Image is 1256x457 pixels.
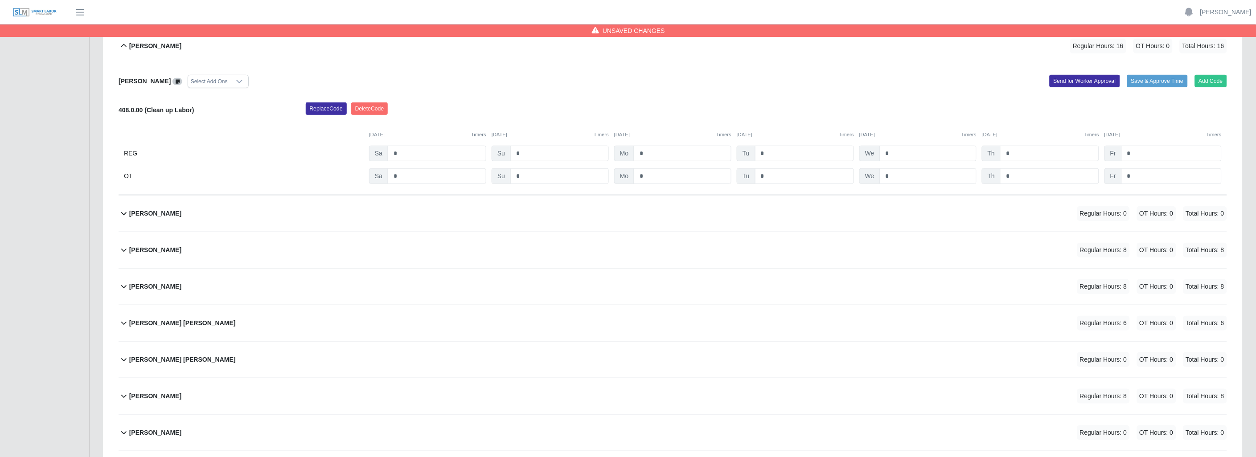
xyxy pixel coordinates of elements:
[12,8,57,17] img: SLM Logo
[129,355,236,364] b: [PERSON_NAME] [PERSON_NAME]
[129,41,181,51] b: [PERSON_NAME]
[1183,243,1227,257] span: Total Hours: 8
[471,131,486,139] button: Timers
[1077,389,1130,404] span: Regular Hours: 8
[1180,39,1227,53] span: Total Hours: 16
[1137,425,1176,440] span: OT Hours: 0
[369,146,388,161] span: Sa
[119,78,171,85] b: [PERSON_NAME]
[961,131,977,139] button: Timers
[1127,75,1188,87] button: Save & Approve Time
[1077,243,1130,257] span: Regular Hours: 8
[1077,352,1130,367] span: Regular Hours: 0
[119,378,1227,414] button: [PERSON_NAME] Regular Hours: 8 OT Hours: 0 Total Hours: 8
[492,146,511,161] span: Su
[1195,75,1227,87] button: Add Code
[306,102,347,115] button: ReplaceCode
[1077,425,1130,440] span: Regular Hours: 0
[1200,8,1252,17] a: [PERSON_NAME]
[351,102,388,115] button: DeleteCode
[1077,279,1130,294] span: Regular Hours: 8
[1077,206,1130,221] span: Regular Hours: 0
[1137,206,1176,221] span: OT Hours: 0
[1104,168,1122,184] span: Fr
[982,146,1001,161] span: Th
[129,282,181,291] b: [PERSON_NAME]
[1104,146,1122,161] span: Fr
[614,168,634,184] span: Mo
[614,131,731,139] div: [DATE]
[1183,389,1227,404] span: Total Hours: 8
[119,269,1227,305] button: [PERSON_NAME] Regular Hours: 8 OT Hours: 0 Total Hours: 8
[119,232,1227,268] button: [PERSON_NAME] Regular Hours: 8 OT Hours: 0 Total Hours: 8
[1133,39,1173,53] span: OT Hours: 0
[737,131,854,139] div: [DATE]
[1183,352,1227,367] span: Total Hours: 0
[119,196,1227,232] button: [PERSON_NAME] Regular Hours: 0 OT Hours: 0 Total Hours: 0
[1050,75,1120,87] button: Send for Worker Approval
[594,131,609,139] button: Timers
[119,415,1227,451] button: [PERSON_NAME] Regular Hours: 0 OT Hours: 0 Total Hours: 0
[1137,352,1176,367] span: OT Hours: 0
[369,131,486,139] div: [DATE]
[369,168,388,184] span: Sa
[119,305,1227,341] button: [PERSON_NAME] [PERSON_NAME] Regular Hours: 6 OT Hours: 0 Total Hours: 6
[188,75,230,88] div: Select Add Ons
[1183,279,1227,294] span: Total Hours: 8
[716,131,731,139] button: Timers
[1207,131,1222,139] button: Timers
[859,168,880,184] span: We
[1183,425,1227,440] span: Total Hours: 0
[119,342,1227,378] button: [PERSON_NAME] [PERSON_NAME] Regular Hours: 0 OT Hours: 0 Total Hours: 0
[614,146,634,161] span: Mo
[1137,243,1176,257] span: OT Hours: 0
[124,168,364,184] div: OT
[1084,131,1099,139] button: Timers
[124,146,364,161] div: REG
[737,168,755,184] span: Tu
[1104,131,1222,139] div: [DATE]
[603,26,665,35] span: Unsaved Changes
[119,28,1227,64] button: [PERSON_NAME] Regular Hours: 16 OT Hours: 0 Total Hours: 16
[119,106,194,114] b: 408.0.00 (Clean up Labor)
[737,146,755,161] span: Tu
[1137,279,1176,294] span: OT Hours: 0
[839,131,854,139] button: Timers
[859,131,977,139] div: [DATE]
[1137,389,1176,404] span: OT Hours: 0
[1077,316,1130,331] span: Regular Hours: 6
[1183,316,1227,331] span: Total Hours: 6
[129,392,181,401] b: [PERSON_NAME]
[1183,206,1227,221] span: Total Hours: 0
[492,168,511,184] span: Su
[492,131,609,139] div: [DATE]
[1070,39,1126,53] span: Regular Hours: 16
[982,131,1099,139] div: [DATE]
[129,318,236,328] b: [PERSON_NAME] [PERSON_NAME]
[129,245,181,255] b: [PERSON_NAME]
[859,146,880,161] span: We
[172,78,182,85] a: View/Edit Notes
[129,209,181,218] b: [PERSON_NAME]
[129,428,181,437] b: [PERSON_NAME]
[1137,316,1176,331] span: OT Hours: 0
[982,168,1001,184] span: Th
